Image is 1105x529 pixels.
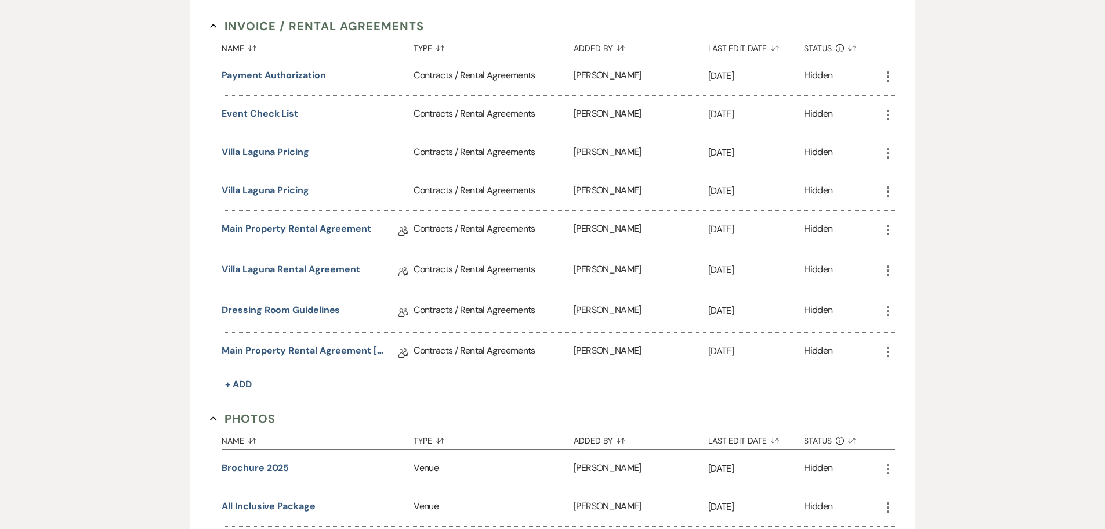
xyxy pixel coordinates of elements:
[414,35,574,57] button: Type
[804,183,832,199] div: Hidden
[708,461,804,476] p: [DATE]
[574,172,708,210] div: [PERSON_NAME]
[414,333,574,373] div: Contracts / Rental Agreements
[574,96,708,134] div: [PERSON_NAME]
[574,292,708,332] div: [PERSON_NAME]
[225,378,252,390] span: + Add
[708,262,804,278] p: [DATE]
[210,17,424,35] button: Invoice / Rental Agreements
[708,303,804,318] p: [DATE]
[222,262,360,280] a: Villa Laguna Rental Agreement
[804,145,832,161] div: Hidden
[708,107,804,122] p: [DATE]
[222,499,315,513] button: All Inclusive Package
[222,35,414,57] button: Name
[222,427,414,449] button: Name
[804,69,832,84] div: Hidden
[574,450,708,488] div: [PERSON_NAME]
[708,222,804,237] p: [DATE]
[574,427,708,449] button: Added By
[574,211,708,251] div: [PERSON_NAME]
[414,211,574,251] div: Contracts / Rental Agreements
[222,461,289,475] button: Brochure 2025
[222,107,298,121] button: Event Check List
[804,499,832,515] div: Hidden
[414,96,574,134] div: Contracts / Rental Agreements
[414,292,574,332] div: Contracts / Rental Agreements
[708,35,804,57] button: Last Edit Date
[414,57,574,95] div: Contracts / Rental Agreements
[222,376,255,393] button: + Add
[222,145,309,159] button: Villa Laguna Pricing
[804,44,832,52] span: Status
[222,222,371,240] a: Main Property Rental Agreement
[222,69,325,82] button: Payment Authorization
[414,488,574,526] div: Venue
[804,35,881,57] button: Status
[804,107,832,123] div: Hidden
[574,251,708,292] div: [PERSON_NAME]
[804,344,832,362] div: Hidden
[708,344,804,359] p: [DATE]
[804,222,832,240] div: Hidden
[804,262,832,280] div: Hidden
[414,134,574,172] div: Contracts / Rental Agreements
[574,333,708,373] div: [PERSON_NAME]
[414,172,574,210] div: Contracts / Rental Agreements
[574,57,708,95] div: [PERSON_NAME]
[574,488,708,526] div: [PERSON_NAME]
[210,410,276,427] button: Photos
[708,499,804,514] p: [DATE]
[414,450,574,488] div: Venue
[574,35,708,57] button: Added By
[414,251,574,292] div: Contracts / Rental Agreements
[222,303,340,321] a: Dressing Room Guidelines
[804,427,881,449] button: Status
[574,134,708,172] div: [PERSON_NAME]
[708,183,804,199] p: [DATE]
[804,461,832,477] div: Hidden
[708,145,804,160] p: [DATE]
[804,303,832,321] div: Hidden
[222,344,387,362] a: Main Property Rental Agreement [DATE]
[414,427,574,449] button: Type
[222,183,309,197] button: Villa Laguna Pricing
[804,437,832,445] span: Status
[708,427,804,449] button: Last Edit Date
[708,69,804,84] p: [DATE]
